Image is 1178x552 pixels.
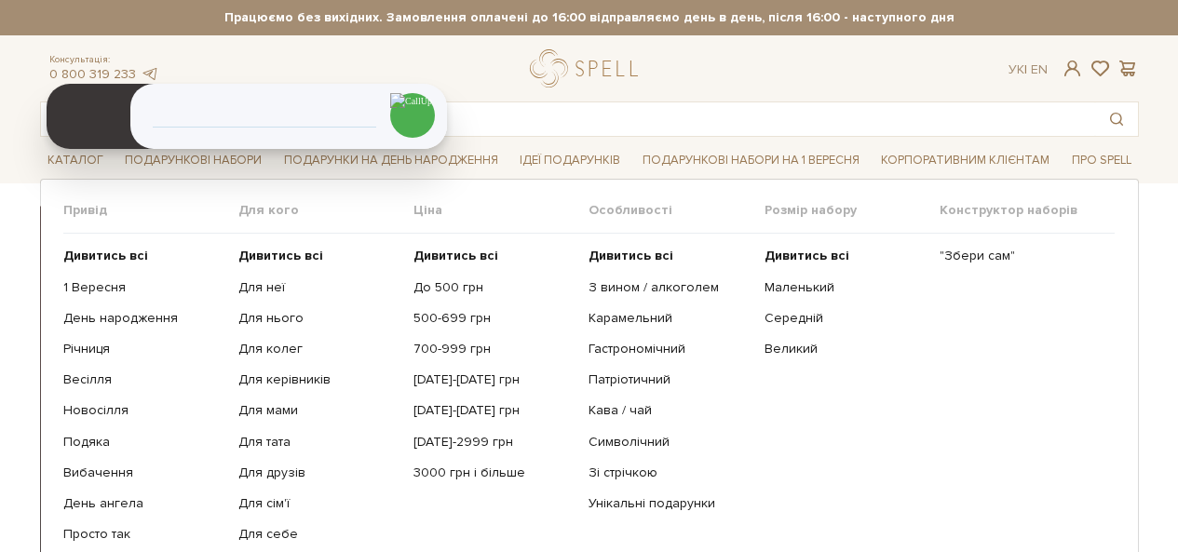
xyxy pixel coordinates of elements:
a: Подарункові набори на 1 Вересня [635,144,867,176]
a: Дивитись всі [238,248,399,264]
a: Каталог [40,146,111,175]
b: Дивитись всі [63,248,148,263]
a: [DATE]-2999 грн [413,434,575,451]
a: [DATE]-[DATE] грн [413,371,575,388]
a: Корпоративним клієнтам [873,144,1057,176]
span: Консультація: [49,54,159,66]
a: Карамельний [589,310,750,327]
a: З вином / алкоголем [589,279,750,296]
a: Патріотичний [589,371,750,388]
a: Для друзів [238,464,399,481]
a: 700-999 грн [413,341,575,357]
a: До 500 грн [413,279,575,296]
a: Дивитись всі [413,248,575,264]
a: Ідеї подарунків [512,146,628,175]
a: Річниця [63,341,224,357]
a: Кава / чай [589,402,750,419]
a: Для керівників [238,371,399,388]
a: 3000 грн і більше [413,464,575,481]
b: Дивитись всі [765,248,849,263]
a: Подяка [63,434,224,451]
a: Просто так [63,526,224,543]
a: Зі стрічкою [589,464,750,481]
span: Привід [63,202,238,219]
strong: Працюємо без вихідних. Замовлення оплачені до 16:00 відправляємо день в день, після 16:00 - насту... [40,9,1139,26]
a: Для тата [238,434,399,451]
a: [DATE]-[DATE] грн [413,402,575,419]
a: Подарунки на День народження [277,146,506,175]
a: Вибачення [63,464,224,481]
a: Дивитись всі [765,248,926,264]
a: Унікальні подарунки [589,495,750,512]
b: Дивитись всі [238,248,323,263]
a: Подарункові набори [117,146,269,175]
a: Для сім'ї [238,495,399,512]
a: Для неї [238,279,399,296]
a: Про Spell [1064,146,1139,175]
a: Символічний [589,434,750,451]
a: Середній [765,310,926,327]
a: Великий [765,341,926,357]
a: Новосілля [63,402,224,419]
a: Для колег [238,341,399,357]
b: Дивитись всі [589,248,673,263]
a: Дивитись всі [63,248,224,264]
span: Ціна [413,202,589,219]
a: En [1031,61,1048,77]
a: День ангела [63,495,224,512]
a: Гастрономічний [589,341,750,357]
a: Для мами [238,402,399,419]
div: Ук [1009,61,1048,78]
a: Для себе [238,526,399,543]
b: Дивитись всі [413,248,498,263]
a: Для нього [238,310,399,327]
a: telegram [141,66,159,82]
span: Для кого [238,202,413,219]
input: Пошук товару у каталозі [41,102,1095,136]
span: Особливості [589,202,764,219]
span: Розмір набору [765,202,940,219]
a: 0 800 319 233 [49,66,136,82]
span: | [1024,61,1027,77]
a: Весілля [63,371,224,388]
button: Пошук товару у каталозі [1095,102,1138,136]
a: День народження [63,310,224,327]
a: Дивитись всі [589,248,750,264]
a: 1 Вересня [63,279,224,296]
a: Маленький [765,279,926,296]
a: "Збери сам" [940,248,1101,264]
a: 500-699 грн [413,310,575,327]
span: Конструктор наборів [940,202,1115,219]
